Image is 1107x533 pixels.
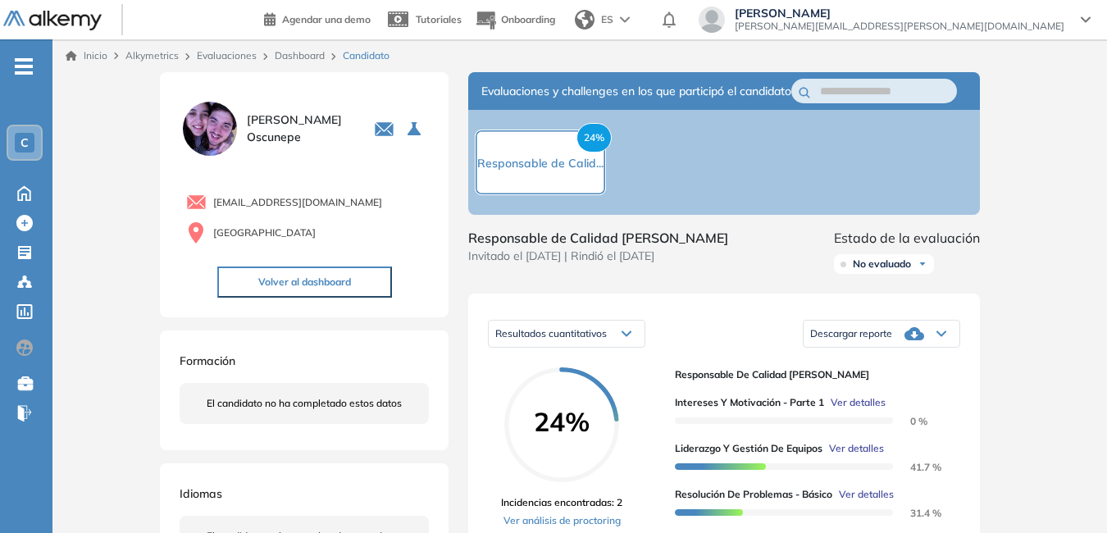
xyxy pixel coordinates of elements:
span: Idiomas [180,486,222,501]
span: Incidencias encontradas: 2 [501,495,622,510]
span: 24% [504,408,619,435]
span: Responsable de Calid... [477,156,604,171]
span: 24% [576,123,612,153]
button: Ver detalles [822,441,884,456]
a: Inicio [66,48,107,63]
span: Responsable de Calidad [PERSON_NAME] [468,228,728,248]
i: - [15,65,33,68]
span: Invitado el [DATE] | Rindió el [DATE] [468,248,728,265]
a: Agendar una demo [264,8,371,28]
img: arrow [620,16,630,23]
a: Ver análisis de proctoring [501,513,622,528]
span: Ver detalles [829,441,884,456]
span: Candidato [343,48,389,63]
span: [PERSON_NAME] oscunepe [247,112,354,146]
span: Responsable de Calidad [PERSON_NAME] [675,367,947,382]
img: Ícono de flecha [918,259,927,269]
span: Estado de la evaluación [834,228,980,248]
span: 41.7 % [891,461,941,473]
a: Dashboard [275,49,325,61]
span: El candidato no ha completado estos datos [207,396,402,411]
img: PROFILE_MENU_LOGO_USER [180,98,240,159]
span: Evaluaciones y challenges en los que participó el candidato [481,83,791,100]
span: [PERSON_NAME][EMAIL_ADDRESS][PERSON_NAME][DOMAIN_NAME] [735,20,1064,33]
img: Logo [3,11,102,31]
span: Formación [180,353,235,368]
span: Intereses y Motivación - Parte 1 [675,395,824,410]
button: Onboarding [475,2,555,38]
span: [PERSON_NAME] [735,7,1064,20]
span: Agendar una demo [282,13,371,25]
span: 31.4 % [891,507,941,519]
span: 0 % [891,415,927,427]
span: Tutoriales [416,13,462,25]
button: Ver detalles [832,487,894,502]
span: Alkymetrics [125,49,179,61]
span: Onboarding [501,13,555,25]
span: No evaluado [853,257,911,271]
button: Ver detalles [824,395,886,410]
span: ES [601,12,613,27]
span: Descargar reporte [810,327,892,340]
span: Resolución de problemas - Básico [675,487,832,502]
button: Volver al dashboard [217,266,392,298]
img: world [575,10,594,30]
span: [EMAIL_ADDRESS][DOMAIN_NAME] [213,195,382,210]
a: Evaluaciones [197,49,257,61]
span: Ver detalles [831,395,886,410]
span: Resultados cuantitativos [495,327,607,339]
span: Liderazgo y Gestión de Equipos [675,441,822,456]
span: Ver detalles [839,487,894,502]
span: [GEOGRAPHIC_DATA] [213,225,316,240]
span: C [20,136,29,149]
